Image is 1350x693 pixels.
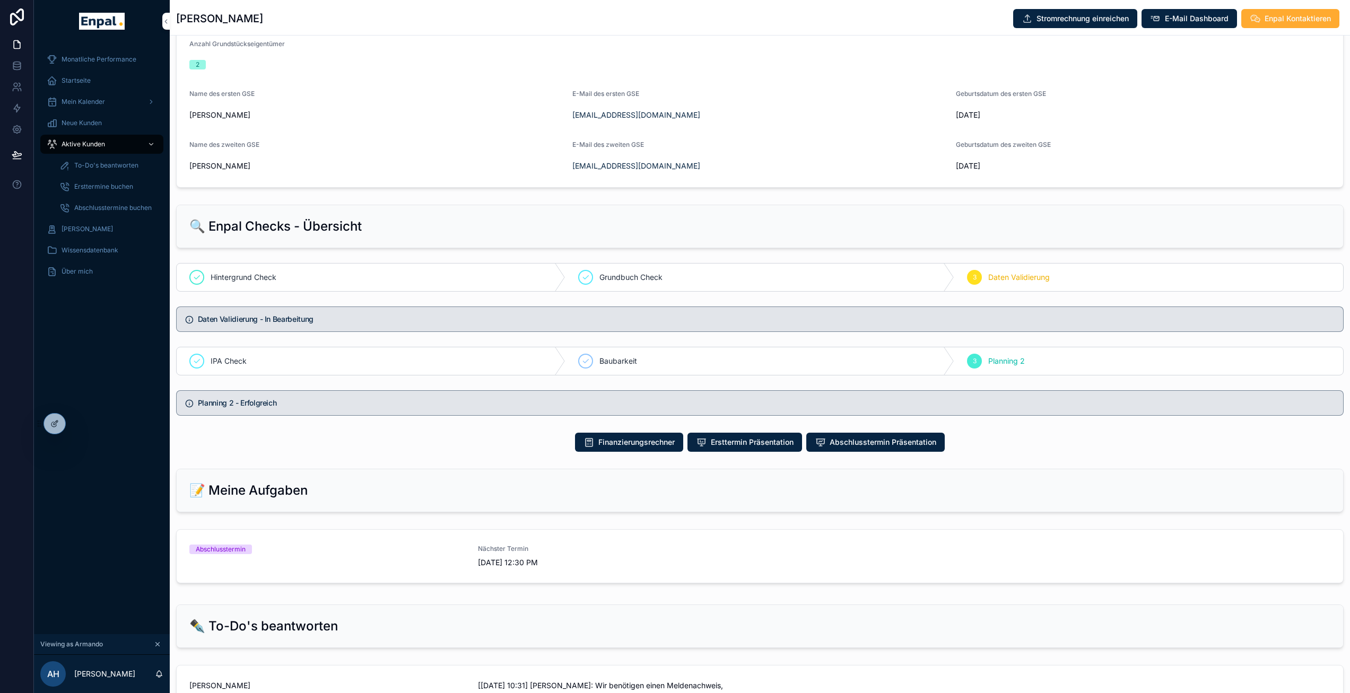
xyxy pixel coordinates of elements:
span: Geburtsdatum des ersten GSE [956,90,1046,98]
span: Name des ersten GSE [189,90,255,98]
span: To-Do's beantworten [74,161,138,170]
span: [DATE] [956,110,1330,120]
span: Ersttermin Präsentation [711,437,794,448]
a: Ersttermine buchen [53,177,163,196]
span: [DATE] [956,161,1330,171]
span: Geburtsdatum des zweiten GSE [956,141,1051,148]
a: Startseite [40,71,163,90]
span: Abschlusstermine buchen [74,204,152,212]
span: Monatliche Performance [62,55,136,64]
span: E-Mail des zweiten GSE [572,141,644,148]
h2: 🔍 Enpal Checks - Übersicht [189,218,362,235]
span: 3 [973,357,977,365]
a: Monatliche Performance [40,50,163,69]
span: Name des zweiten GSE [189,141,259,148]
div: scrollable content [34,42,170,295]
span: Abschlusstermin Präsentation [830,437,936,448]
a: Wissensdatenbank [40,241,163,260]
span: 3 [973,273,977,282]
span: Wissensdatenbank [62,246,118,255]
span: Daten Validierung [988,272,1050,283]
h2: ✒️ To-Do's beantworten [189,618,338,635]
span: Mein Kalender [62,98,105,106]
span: Finanzierungsrechner [598,437,675,448]
h5: Daten Validierung - In Bearbeitung [198,315,1335,323]
button: Stromrechnung einreichen [1013,9,1137,28]
a: Abschlusstermine buchen [53,198,163,217]
span: [PERSON_NAME] [62,225,113,233]
button: E-Mail Dashboard [1142,9,1237,28]
span: Baubarkeit [599,356,637,366]
span: AH [47,668,59,680]
button: Ersttermin Präsentation [687,433,802,452]
span: IPA Check [211,356,247,366]
div: 2 [196,60,199,69]
span: Grundbuch Check [599,272,663,283]
button: Enpal Kontaktieren [1241,9,1339,28]
button: Finanzierungsrechner [575,433,683,452]
span: Planning 2 [988,356,1025,366]
span: Viewing as Armando [40,640,103,648]
h2: 📝 Meine Aufgaben [189,482,308,499]
h5: Planning 2 - Erfolgreich [198,399,1335,407]
span: Nächster Termin [478,545,754,553]
img: App logo [79,13,124,30]
a: To-Do's beantworten [53,156,163,175]
span: Hintergrund Check [211,272,276,283]
button: Abschlusstermin Präsentation [806,433,945,452]
span: E-Mail des ersten GSE [572,90,639,98]
p: [PERSON_NAME] [74,669,135,679]
span: [PERSON_NAME] [189,680,465,691]
span: Anzahl Grundstückseigentümer [189,40,285,48]
a: [EMAIL_ADDRESS][DOMAIN_NAME] [572,110,700,120]
a: Über mich [40,262,163,281]
span: Über mich [62,267,93,276]
span: [DATE] 12:30 PM [478,557,754,568]
a: Neue Kunden [40,113,163,133]
span: Neue Kunden [62,119,102,127]
span: [PERSON_NAME] [189,110,564,120]
a: [EMAIL_ADDRESS][DOMAIN_NAME] [572,161,700,171]
span: E-Mail Dashboard [1165,13,1229,24]
span: Enpal Kontaktieren [1265,13,1331,24]
a: [PERSON_NAME] [40,220,163,239]
span: [PERSON_NAME] [189,161,564,171]
a: Aktive Kunden [40,135,163,154]
span: Aktive Kunden [62,140,105,148]
a: Mein Kalender [40,92,163,111]
span: Startseite [62,76,91,85]
h1: [PERSON_NAME] [176,11,263,26]
div: Abschlusstermin [196,545,246,554]
span: Stromrechnung einreichen [1037,13,1129,24]
span: Ersttermine buchen [74,182,133,191]
a: AbschlussterminNächster Termin[DATE] 12:30 PM [177,530,1343,583]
